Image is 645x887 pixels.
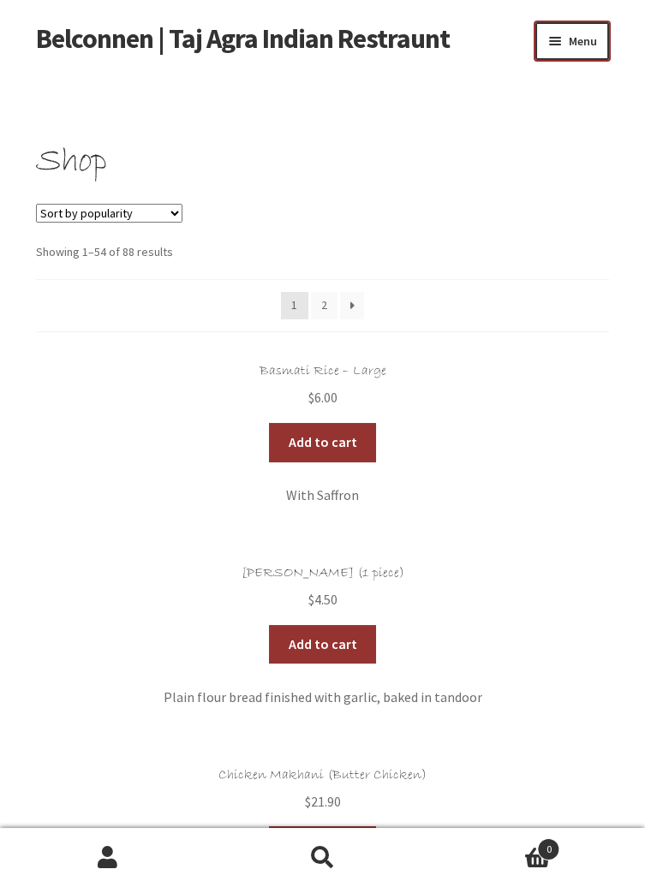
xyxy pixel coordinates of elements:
[36,565,609,611] a: [PERSON_NAME] (1 piece) $4.50
[305,793,311,810] span: $
[36,363,609,409] a: Basmati Rice – Large $6.00
[308,591,337,608] bdi: 4.50
[269,625,376,664] a: Add to cart: “Garlic Naan (1 piece)”
[311,292,338,319] a: Page 2
[430,829,645,887] a: Cart0
[305,793,341,810] bdi: 21.90
[269,826,376,866] a: Add to cart: “Chicken Makhani (Butter Chicken)”
[281,292,308,319] span: Page 1
[36,767,609,783] h2: Chicken Makhani (Butter Chicken)
[308,389,314,406] span: $
[308,389,337,406] bdi: 6.00
[36,363,609,379] h2: Basmati Rice – Large
[36,204,182,223] select: Shop order
[36,687,609,709] p: Plain flour bread finished with garlic, baked in tandoor
[36,242,609,262] p: Showing 1–54 of 88 results
[340,292,364,319] a: →
[36,485,609,507] p: With Saffron
[36,279,609,332] nav: Product Pagination
[269,423,376,462] a: Add to cart: “Basmati Rice - Large”
[537,838,559,860] span: 0
[36,21,450,56] a: Belconnen | Taj Agra Indian Restraunt
[215,829,430,887] a: Search
[535,22,609,60] button: Menu
[36,565,609,581] h2: [PERSON_NAME] (1 piece)
[308,591,314,608] span: $
[36,140,609,184] h1: Shop
[569,33,597,49] span: Menu
[36,767,609,813] a: Chicken Makhani (Butter Chicken) $21.90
